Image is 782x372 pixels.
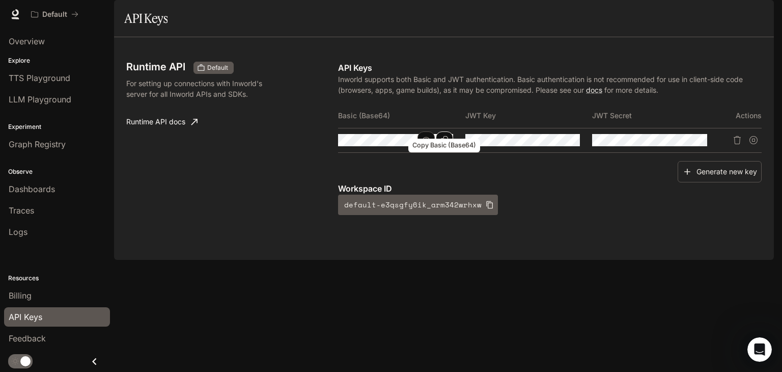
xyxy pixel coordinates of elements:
[126,78,279,99] p: For setting up connections with Inworld's server for all Inworld APIs and SDKs.
[729,132,745,148] button: Delete API key
[436,131,453,149] button: Copy Basic (Base64)
[338,103,465,128] th: Basic (Base64)
[338,62,762,74] p: API Keys
[122,112,202,132] a: Runtime API docs
[124,8,167,29] h1: API Keys
[338,182,762,195] p: Workspace ID
[747,337,772,362] iframe: Intercom live chat
[745,132,762,148] button: Suspend API key
[42,10,67,19] p: Default
[193,62,234,74] div: These keys will apply to your current workspace only
[719,103,762,128] th: Actions
[338,74,762,95] p: Inworld supports both Basic and JWT authentication. Basic authentication is not recommended for u...
[586,86,602,94] a: docs
[126,62,185,72] h3: Runtime API
[465,103,593,128] th: JWT Key
[203,63,232,72] span: Default
[338,195,498,215] button: default-e3qsgfy6ik_arm342wrhxw
[592,103,719,128] th: JWT Secret
[678,161,762,183] button: Generate new key
[26,4,83,24] button: All workspaces
[408,139,480,152] div: Copy Basic (Base64)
